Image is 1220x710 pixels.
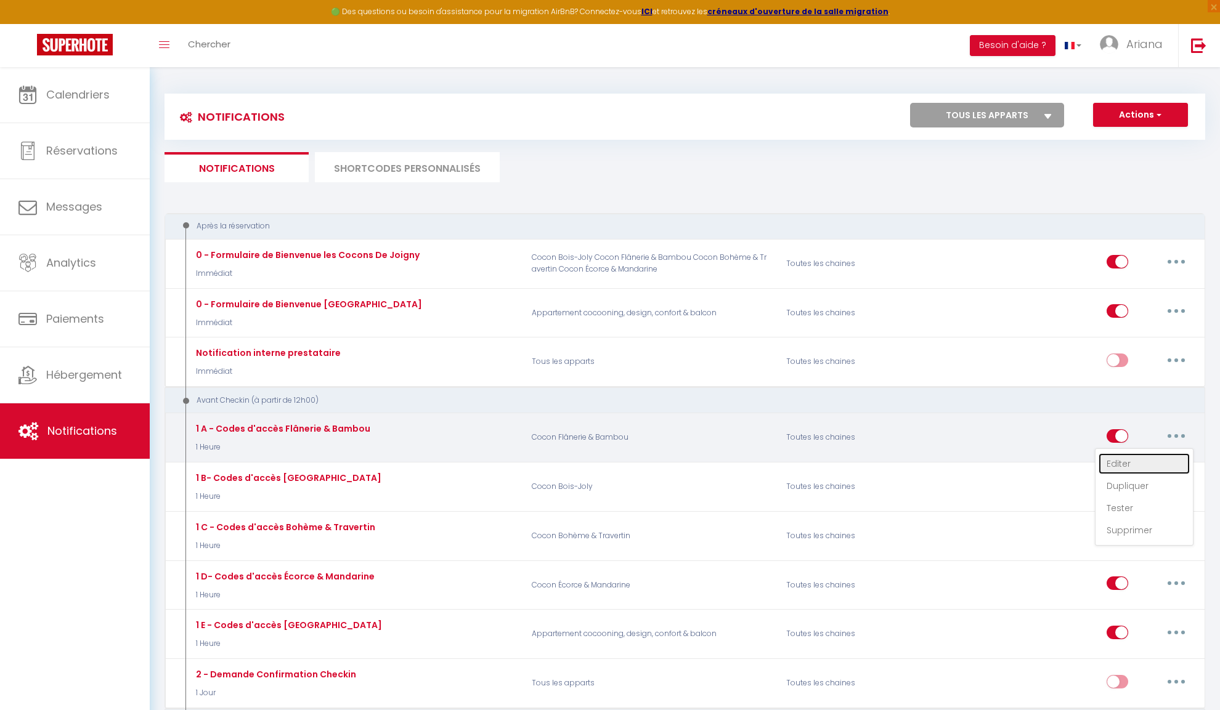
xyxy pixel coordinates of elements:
[778,666,948,701] div: Toutes les chaines
[1100,35,1118,54] img: ...
[1126,36,1163,52] span: Ariana
[193,442,370,453] p: 1 Heure
[37,34,113,55] img: Super Booking
[524,518,778,554] p: Cocon Bohème & Travertin
[176,220,1174,232] div: Après la réservation
[778,344,948,380] div: Toutes les chaines
[188,38,230,50] span: Chercher
[193,540,375,552] p: 1 Heure
[193,687,356,699] p: 1 Jour
[193,422,370,435] div: 1 A - Codes d'accès Flânerie & Bambou
[193,570,375,583] div: 1 D- Codes d'accès Écorce & Mandarine
[193,668,356,681] div: 2 - Demande Confirmation Checkin
[193,297,422,311] div: 0 - Formulaire de Bienvenue [GEOGRAPHIC_DATA]
[524,567,778,603] p: Cocon Écorce & Mandarine
[778,295,948,331] div: Toutes les chaines
[46,311,104,326] span: Paiements
[193,366,341,377] p: Immédiat
[1099,498,1190,518] a: Tester
[46,199,102,214] span: Messages
[1191,38,1206,53] img: logout
[193,471,381,485] div: 1 B- Codes d'accès [GEOGRAPHIC_DATA]
[1093,103,1188,127] button: Actions
[778,420,948,456] div: Toutes les chaines
[524,344,778,380] p: Tous les apparts
[1099,520,1190,541] a: Supprimer
[193,520,375,534] div: 1 C - Codes d'accès Bohème & Travertin
[315,152,500,182] li: SHORTCODES PERSONNALISÉS
[46,143,118,158] span: Réservations
[778,616,948,652] div: Toutes les chaines
[46,367,122,382] span: Hébergement
[778,518,948,554] div: Toutes les chaines
[1091,24,1178,67] a: ... Ariana
[524,616,778,652] p: Appartement cocooning, design, confort & balcon
[641,6,653,17] a: ICI
[193,491,381,502] p: 1 Heure
[46,255,96,270] span: Analytics
[524,420,778,456] p: Cocon Flânerie & Bambou
[524,295,778,331] p: Appartement cocooning, design, confort & balcon
[193,638,382,650] p: 1 Heure
[176,395,1174,406] div: Avant Checkin (à partir de 12h00)
[193,268,420,280] p: Immédiat
[46,87,110,102] span: Calendriers
[778,246,948,281] div: Toutes les chaines
[10,5,47,42] button: Ouvrir le widget de chat LiveChat
[193,589,375,601] p: 1 Heure
[193,618,382,632] div: 1 E - Codes d'accès [GEOGRAPHIC_DATA]
[970,35,1055,56] button: Besoin d'aide ?
[778,567,948,603] div: Toutes les chaines
[778,469,948,504] div: Toutes les chaines
[193,317,422,329] p: Immédiat
[707,6,889,17] a: créneaux d'ouverture de la salle migration
[179,24,240,67] a: Chercher
[1099,453,1190,474] a: Editer
[524,469,778,504] p: Cocon Bois-Joly
[193,346,341,360] div: Notification interne prestataire
[193,248,420,262] div: 0 - Formulaire de Bienvenue les Cocons De Joigny
[165,152,309,182] li: Notifications
[1099,475,1190,496] a: Dupliquer
[524,666,778,701] p: Tous les apparts
[524,246,778,281] p: Cocon Bois-Joly Cocon Flânerie & Bambou Cocon Bohème & Travertin Cocon Écorce & Mandarine
[47,423,117,438] span: Notifications
[174,103,285,131] h3: Notifications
